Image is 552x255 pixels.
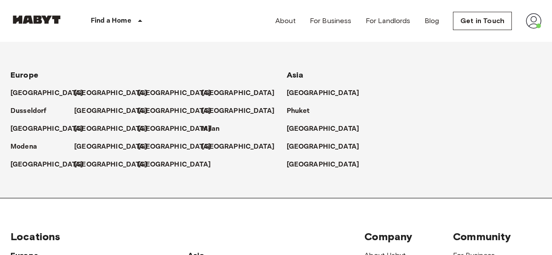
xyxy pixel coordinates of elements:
img: Habyt [10,15,63,24]
a: [GEOGRAPHIC_DATA] [138,142,219,152]
p: [GEOGRAPHIC_DATA] [74,106,147,116]
a: [GEOGRAPHIC_DATA] [287,142,368,152]
span: Locations [10,230,60,243]
a: Milan [202,124,228,134]
a: [GEOGRAPHIC_DATA] [10,160,92,170]
p: [GEOGRAPHIC_DATA] [138,124,211,134]
span: Europe [10,70,38,80]
p: [GEOGRAPHIC_DATA] [202,106,274,116]
p: [GEOGRAPHIC_DATA] [74,88,147,99]
p: [GEOGRAPHIC_DATA] [10,160,83,170]
p: Dusseldorf [10,106,47,116]
a: [GEOGRAPHIC_DATA] [74,142,156,152]
a: Phuket [287,106,319,116]
p: [GEOGRAPHIC_DATA] [138,106,211,116]
a: [GEOGRAPHIC_DATA] [74,124,156,134]
a: Dusseldorf [10,106,55,116]
p: [GEOGRAPHIC_DATA] [74,160,147,170]
a: [GEOGRAPHIC_DATA] [10,124,92,134]
a: [GEOGRAPHIC_DATA] [202,142,283,152]
p: [GEOGRAPHIC_DATA] [138,88,211,99]
p: [GEOGRAPHIC_DATA] [287,142,360,152]
a: [GEOGRAPHIC_DATA] [287,160,368,170]
p: Modena [10,142,37,152]
p: [GEOGRAPHIC_DATA] [202,142,274,152]
p: [GEOGRAPHIC_DATA] [138,142,211,152]
a: [GEOGRAPHIC_DATA] [138,124,219,134]
a: [GEOGRAPHIC_DATA] [202,106,283,116]
a: Get in Touch [453,12,512,30]
p: [GEOGRAPHIC_DATA] [74,124,147,134]
a: [GEOGRAPHIC_DATA] [202,88,283,99]
a: [GEOGRAPHIC_DATA] [138,88,219,99]
a: [GEOGRAPHIC_DATA] [138,106,219,116]
a: [GEOGRAPHIC_DATA] [74,160,156,170]
p: [GEOGRAPHIC_DATA] [287,124,360,134]
p: [GEOGRAPHIC_DATA] [138,160,211,170]
span: Company [364,230,412,243]
p: Phuket [287,106,310,116]
a: [GEOGRAPHIC_DATA] [287,124,368,134]
p: [GEOGRAPHIC_DATA] [287,160,360,170]
a: [GEOGRAPHIC_DATA] [287,88,368,99]
p: [GEOGRAPHIC_DATA] [10,88,83,99]
p: [GEOGRAPHIC_DATA] [202,88,274,99]
span: Asia [287,70,304,80]
span: Community [453,230,511,243]
p: [GEOGRAPHIC_DATA] [287,88,360,99]
a: [GEOGRAPHIC_DATA] [74,106,156,116]
a: About [275,16,296,26]
a: For Business [310,16,352,26]
p: Milan [202,124,219,134]
a: Modena [10,142,46,152]
a: [GEOGRAPHIC_DATA] [10,88,92,99]
p: [GEOGRAPHIC_DATA] [74,142,147,152]
img: avatar [526,13,542,29]
a: [GEOGRAPHIC_DATA] [138,160,219,170]
p: [GEOGRAPHIC_DATA] [10,124,83,134]
p: Find a Home [91,16,131,26]
a: Blog [425,16,439,26]
a: [GEOGRAPHIC_DATA] [74,88,156,99]
a: For Landlords [366,16,411,26]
